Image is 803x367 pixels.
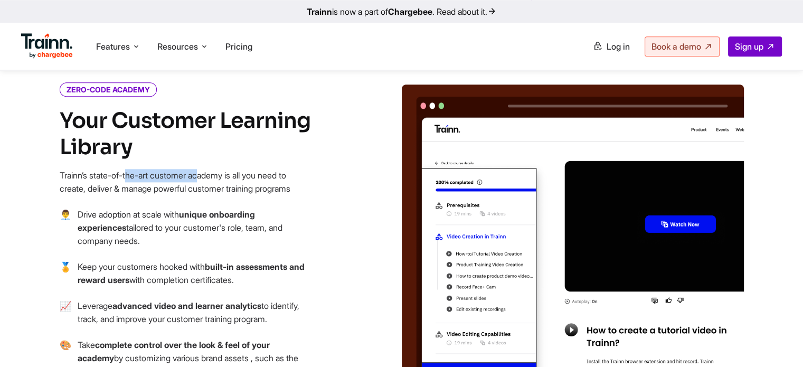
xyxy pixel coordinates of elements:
b: built-in assessments and reward users [78,261,305,285]
img: Trainn Logo [21,33,73,59]
span: Book a demo [651,41,701,52]
iframe: Chat Widget [750,316,803,367]
p: Keep your customers hooked with with completion certificates. [78,260,313,287]
p: Leverage to identify, track, and improve your customer training program. [78,299,313,326]
a: Pricing [225,41,252,52]
b: Trainn [307,6,332,17]
b: unique onboarding experiences [78,209,255,233]
h4: Your Customer Learning Library [60,108,313,161]
b: advanced video and learner analytics [112,300,261,311]
i: ZERO-CODE ACADEMY [60,82,157,97]
span: Sign up [735,41,763,52]
a: Sign up [728,36,782,57]
a: Log in [587,37,636,56]
span: Resources [157,41,198,52]
span: → [60,208,71,260]
span: → [60,260,71,299]
p: Drive adoption at scale with tailored to your customer's role, team, and company needs. [78,208,313,248]
b: Chargebee [388,6,432,17]
b: complete control over the look & feel of your academy [78,340,270,363]
span: Features [96,41,130,52]
span: → [60,299,71,338]
p: Trainn’s state-of-the-art customer academy is all you need to create, deliver & manage powerful c... [60,169,313,195]
span: Log in [607,41,630,52]
a: Book a demo [645,36,720,57]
